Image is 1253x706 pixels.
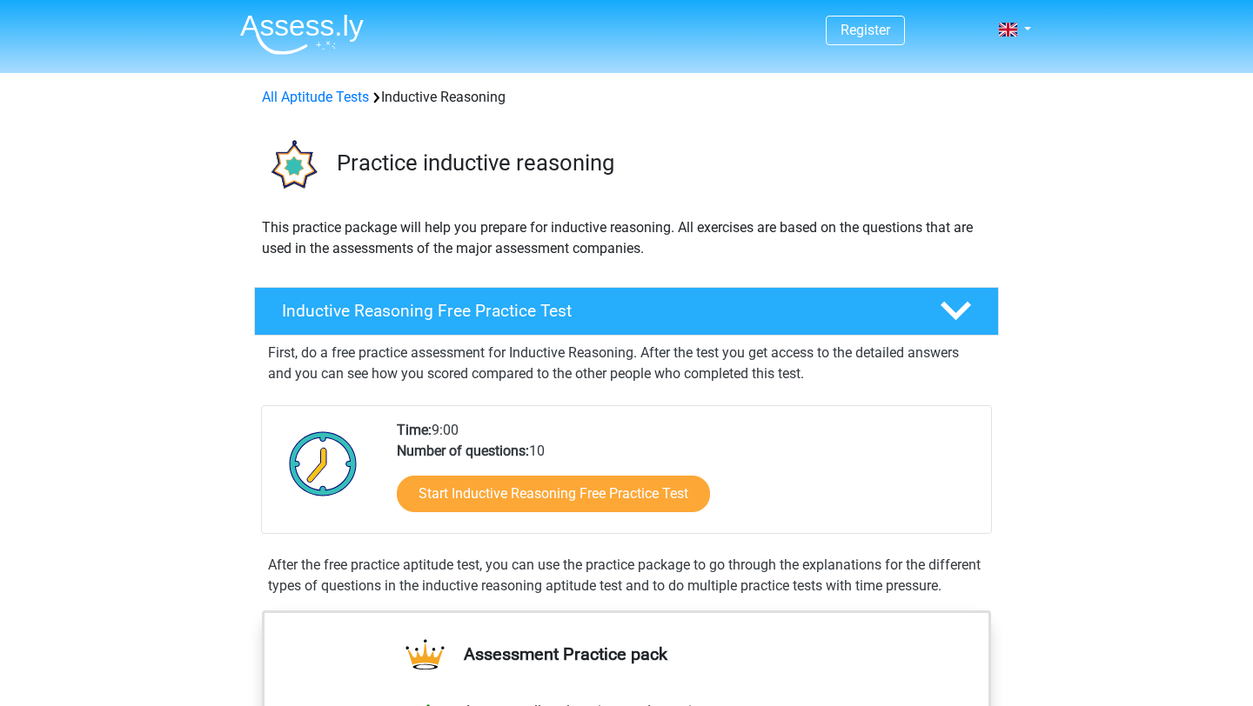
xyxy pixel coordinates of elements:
[268,343,985,384] p: First, do a free practice assessment for Inductive Reasoning. After the test you get access to th...
[247,287,1006,336] a: Inductive Reasoning Free Practice Test
[255,129,329,203] img: inductive reasoning
[397,422,432,438] b: Time:
[240,14,364,55] img: Assessly
[282,301,912,321] h4: Inductive Reasoning Free Practice Test
[261,555,992,596] div: After the free practice aptitude test, you can use the practice package to go through the explana...
[279,420,367,507] img: Clock
[841,22,890,38] a: Register
[262,217,991,259] p: This practice package will help you prepare for inductive reasoning. All exercises are based on t...
[384,420,990,533] div: 9:00 10
[397,476,710,512] a: Start Inductive Reasoning Free Practice Test
[255,87,998,108] div: Inductive Reasoning
[262,89,369,105] a: All Aptitude Tests
[337,150,985,176] h3: Practice inductive reasoning
[397,443,529,459] b: Number of questions:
